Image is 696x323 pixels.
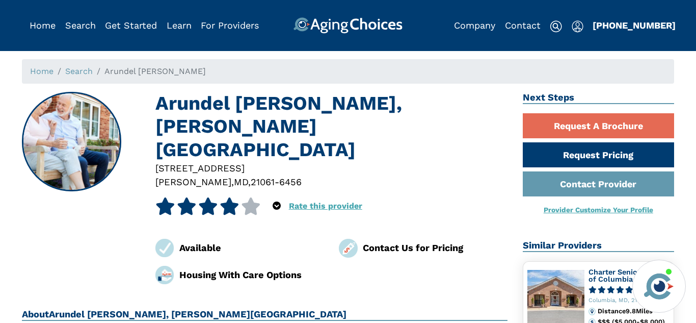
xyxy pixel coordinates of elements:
[273,197,281,215] div: Popover trigger
[289,201,362,211] a: Rate this provider
[22,309,507,321] h2: About Arundel [PERSON_NAME], [PERSON_NAME][GEOGRAPHIC_DATA]
[588,308,596,315] img: distance.svg
[155,161,507,175] div: [STREET_ADDRESS]
[251,175,302,189] div: 21061-6456
[248,177,251,187] span: ,
[104,66,206,76] span: Arundel [PERSON_NAME]
[523,113,675,138] a: Request A Brochure
[65,66,93,76] a: Search
[105,20,157,31] a: Get Started
[363,241,507,255] div: Contact Us for Pricing
[201,20,259,31] a: For Providers
[588,268,664,283] a: Charter Senior Living of Columbia
[523,142,675,167] a: Request Pricing
[588,297,670,304] div: Columbia, MD, 21045
[155,92,507,161] h1: Arundel [PERSON_NAME], [PERSON_NAME][GEOGRAPHIC_DATA]
[23,93,121,191] img: Arundel Woods, Glen Burnie MD
[572,17,583,34] div: Popover trigger
[179,268,324,282] div: Housing With Care Options
[30,20,56,31] a: Home
[22,59,674,84] nav: breadcrumb
[588,286,670,294] a: 5.0
[155,177,231,187] span: [PERSON_NAME]
[523,171,675,196] a: Contact Provider
[641,269,676,304] img: avatar
[505,20,541,31] a: Contact
[523,92,675,104] h2: Next Steps
[179,241,324,255] div: Available
[167,20,192,31] a: Learn
[523,240,675,252] h2: Similar Providers
[293,17,403,34] img: AgingChoices
[550,20,562,33] img: search-icon.svg
[572,20,583,33] img: user-icon.svg
[598,308,670,315] div: Distance 9.8 Miles
[454,20,495,31] a: Company
[65,17,96,34] div: Popover trigger
[234,177,248,187] span: MD
[593,20,676,31] a: [PHONE_NUMBER]
[231,177,234,187] span: ,
[30,66,53,76] a: Home
[544,206,653,214] a: Provider Customize Your Profile
[65,20,96,31] a: Search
